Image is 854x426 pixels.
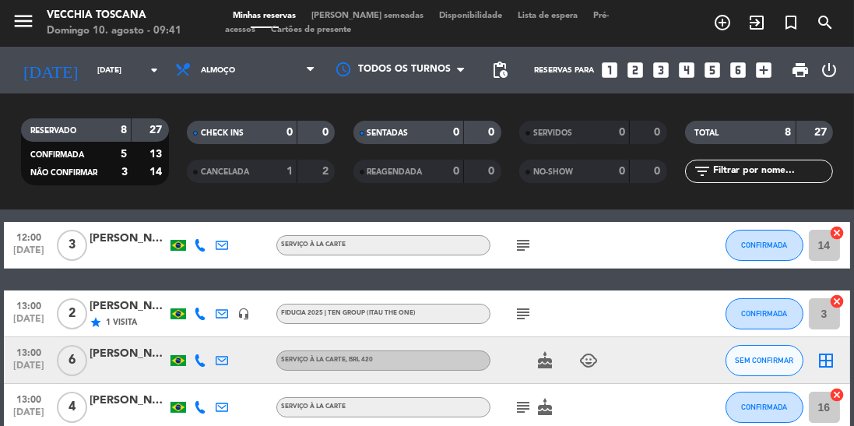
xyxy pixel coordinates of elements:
[791,61,810,79] span: print
[121,125,127,136] strong: 8
[90,316,102,329] i: star
[702,60,722,80] i: looks_5
[830,294,845,309] i: cancel
[726,230,803,261] button: CONFIRMADA
[12,9,35,33] i: menu
[225,12,304,20] span: Minhas reservas
[816,13,835,32] i: search
[149,125,165,136] strong: 27
[782,13,800,32] i: turned_in_not
[514,305,532,323] i: subject
[9,245,48,263] span: [DATE]
[814,127,830,138] strong: 27
[536,398,554,417] i: cake
[281,310,416,316] span: Fiducia 2025 | TEN GROUP (ITAU THE ONE)
[47,8,181,23] div: Vecchia Toscana
[9,407,48,425] span: [DATE]
[712,163,832,180] input: Filtrar por nome...
[533,168,573,176] span: NO-SHOW
[263,26,359,34] span: Cartões de presente
[90,392,167,410] div: [PERSON_NAME]
[579,351,598,370] i: child_care
[747,13,766,32] i: exit_to_app
[820,61,838,79] i: power_settings_new
[654,127,663,138] strong: 0
[57,230,87,261] span: 3
[741,403,787,411] span: CONFIRMADA
[514,236,532,255] i: subject
[514,398,532,417] i: subject
[121,149,127,160] strong: 5
[726,298,803,329] button: CONFIRMADA
[453,127,459,138] strong: 0
[201,129,244,137] span: CHECK INS
[322,166,332,177] strong: 2
[619,127,625,138] strong: 0
[625,60,645,80] i: looks_two
[741,241,787,249] span: CONFIRMADA
[9,389,48,407] span: 13:00
[619,166,625,177] strong: 0
[281,241,346,248] span: Serviço à la carte
[286,127,293,138] strong: 0
[599,60,620,80] i: looks_one
[145,61,163,79] i: arrow_drop_down
[728,60,748,80] i: looks_6
[286,166,293,177] strong: 1
[237,308,250,320] i: headset_mic
[12,54,90,86] i: [DATE]
[47,23,181,39] div: Domingo 10. agosto - 09:41
[149,167,165,178] strong: 14
[830,225,845,241] i: cancel
[367,129,409,137] span: SENTADAS
[30,127,76,135] span: RESERVADO
[735,356,793,364] span: SEM CONFIRMAR
[12,9,35,38] button: menu
[534,66,594,75] span: Reservas para
[201,168,249,176] span: CANCELADA
[490,61,509,79] span: pending_actions
[488,166,497,177] strong: 0
[816,47,842,93] div: LOG OUT
[322,127,332,138] strong: 0
[536,351,554,370] i: cake
[9,343,48,361] span: 13:00
[510,12,585,20] span: Lista de espera
[654,166,663,177] strong: 0
[785,127,792,138] strong: 8
[694,129,719,137] span: TOTAL
[651,60,671,80] i: looks_3
[9,296,48,314] span: 13:00
[726,345,803,376] button: SEM CONFIRMAR
[121,167,128,178] strong: 3
[90,230,167,248] div: [PERSON_NAME]
[9,314,48,332] span: [DATE]
[281,403,346,410] span: Serviço à la carte
[346,357,373,363] span: , BRL 420
[488,127,497,138] strong: 0
[149,149,165,160] strong: 13
[30,151,84,159] span: CONFIRMADA
[741,309,787,318] span: CONFIRMADA
[57,298,87,329] span: 2
[90,345,167,363] div: [PERSON_NAME]
[281,357,373,363] span: Serviço à la carte
[106,316,137,329] span: 1 Visita
[713,13,732,32] i: add_circle_outline
[57,392,87,423] span: 4
[533,129,572,137] span: SERVIDOS
[693,162,712,181] i: filter_list
[431,12,510,20] span: Disponibilidade
[30,169,97,177] span: NÃO CONFIRMAR
[367,168,423,176] span: REAGENDADA
[9,361,48,378] span: [DATE]
[677,60,697,80] i: looks_4
[9,227,48,245] span: 12:00
[754,60,774,80] i: add_box
[304,12,431,20] span: [PERSON_NAME] semeadas
[726,392,803,423] button: CONFIRMADA
[453,166,459,177] strong: 0
[201,66,235,75] span: Almoço
[90,297,167,315] div: [PERSON_NAME]
[830,387,845,403] i: cancel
